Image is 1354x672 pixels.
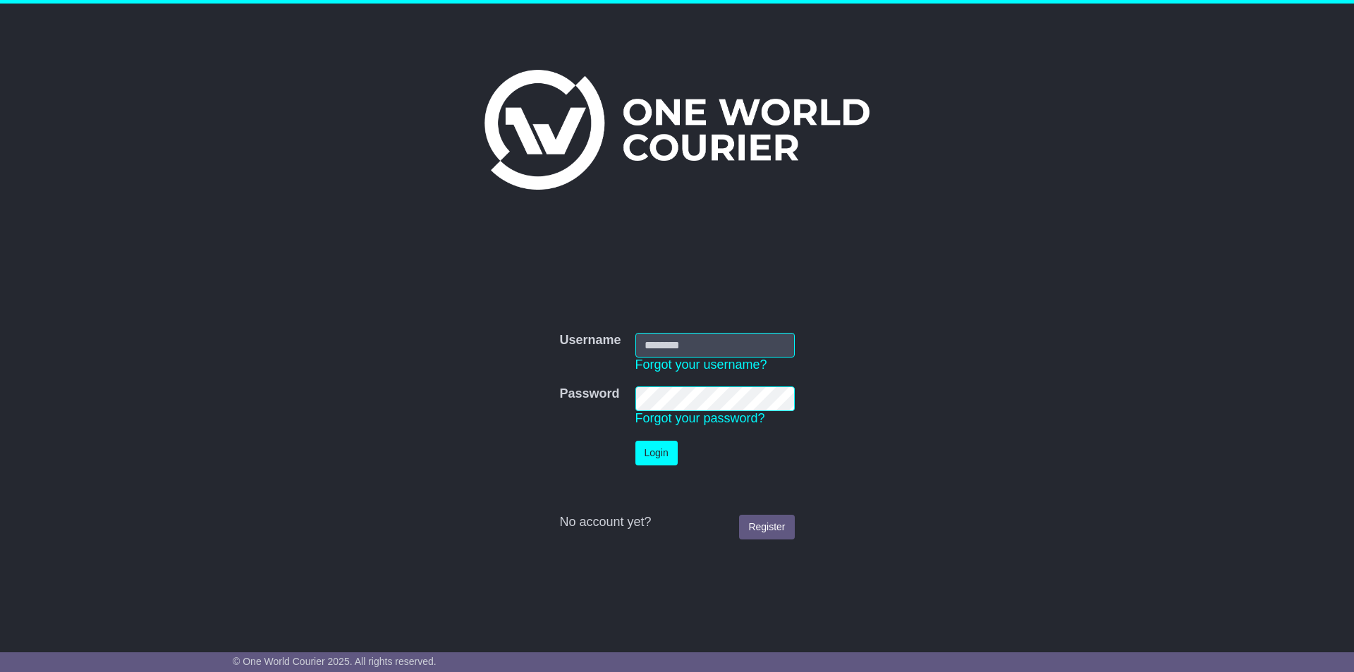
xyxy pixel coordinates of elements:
a: Register [739,515,794,539]
a: Forgot your username? [635,358,767,372]
img: One World [484,70,870,190]
button: Login [635,441,678,465]
div: No account yet? [559,515,794,530]
label: Username [559,333,621,348]
span: © One World Courier 2025. All rights reserved. [233,656,437,667]
a: Forgot your password? [635,411,765,425]
label: Password [559,386,619,402]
